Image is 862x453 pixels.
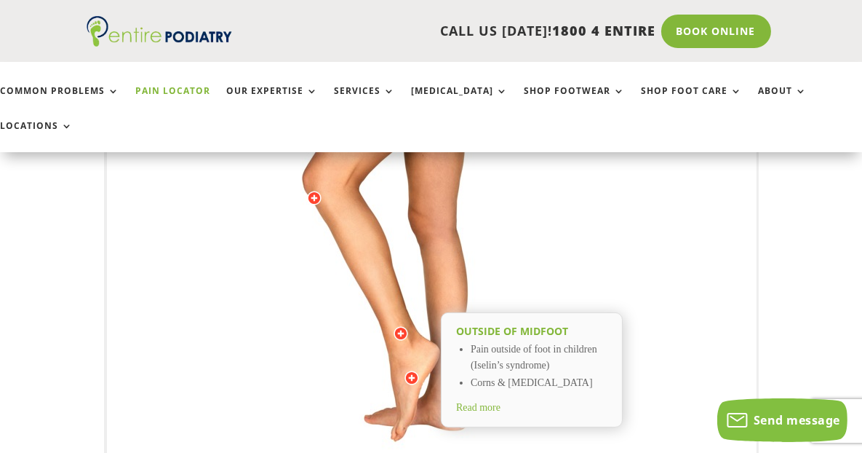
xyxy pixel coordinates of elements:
a: Shop Foot Care [641,86,742,117]
span: Read more [456,402,500,413]
a: Our Expertise [226,86,318,117]
a: Pain Locator [135,86,210,117]
a: Outside of midfoot Pain outside of foot in children (Iselin’s syndrome) Corns & [MEDICAL_DATA] Re... [441,312,623,444]
li: Corns & [MEDICAL_DATA] [471,375,607,393]
h2: Outside of midfoot [456,324,607,339]
a: Shop Footwear [524,86,625,117]
p: CALL US [DATE]! [239,22,655,41]
img: logo (1) [87,16,232,47]
a: About [758,86,807,117]
a: Services [334,86,395,117]
a: Book Online [661,15,771,48]
span: 1800 4 ENTIRE [553,22,656,39]
span: Send message [754,412,840,428]
a: [MEDICAL_DATA] [411,86,508,117]
button: Send message [717,398,847,442]
li: Pain outside of foot in children (Iselin’s syndrome) [471,342,607,375]
a: Entire Podiatry [87,35,232,50]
